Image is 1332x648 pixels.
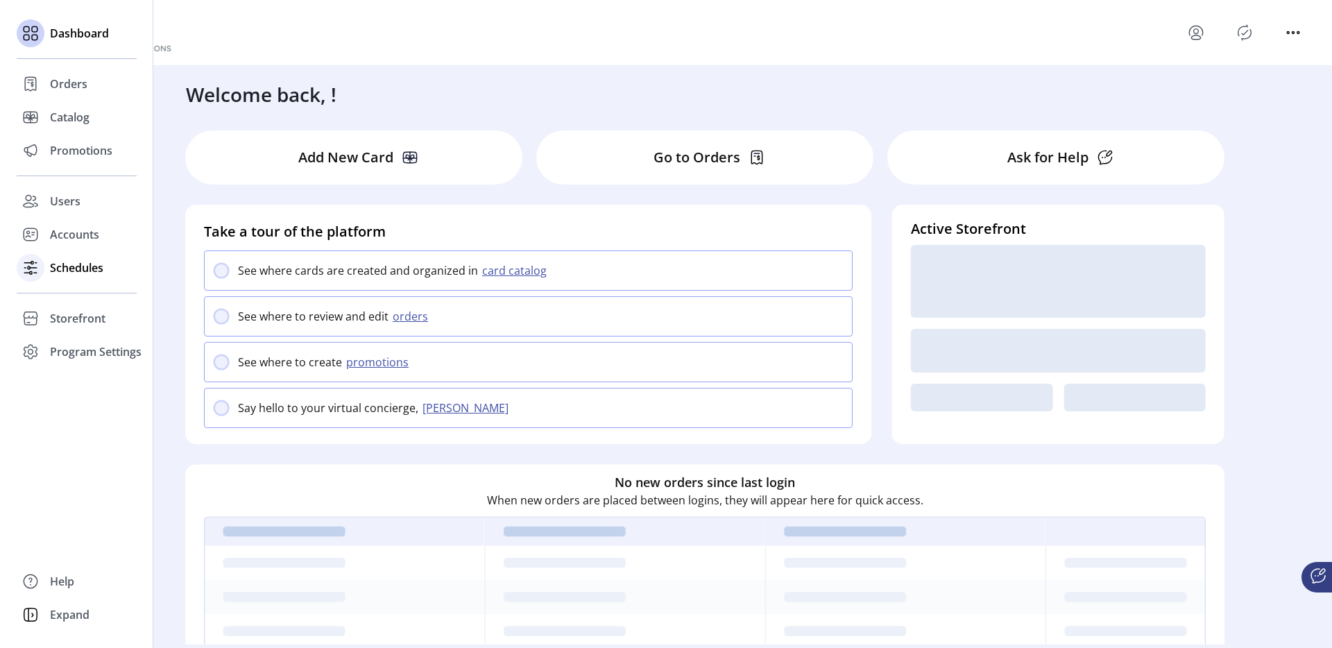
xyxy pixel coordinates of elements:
h6: No new orders since last login [615,473,795,492]
p: See where to review and edit [238,308,388,325]
span: Program Settings [50,343,142,360]
span: Schedules [50,259,103,276]
span: Catalog [50,109,89,126]
p: See where to create [238,354,342,370]
button: [PERSON_NAME] [418,400,517,416]
span: Promotions [50,142,112,159]
button: Publisher Panel [1233,22,1256,44]
button: orders [388,308,436,325]
span: Expand [50,606,89,623]
span: Help [50,573,74,590]
h3: Welcome back, ! [186,80,336,109]
p: When new orders are placed between logins, they will appear here for quick access. [487,492,923,509]
span: Storefront [50,310,105,327]
p: Add New Card [298,147,393,168]
button: card catalog [478,262,555,279]
h4: Active Storefront [911,219,1206,239]
span: Dashboard [50,25,109,42]
p: See where cards are created and organized in [238,262,478,279]
h4: Take a tour of the platform [204,221,853,242]
button: menu [1282,22,1304,44]
span: Orders [50,76,87,92]
button: promotions [342,354,417,370]
p: Go to Orders [654,147,740,168]
button: menu [1185,22,1207,44]
span: Accounts [50,226,99,243]
span: Users [50,193,80,210]
p: Ask for Help [1007,147,1088,168]
p: Say hello to your virtual concierge, [238,400,418,416]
